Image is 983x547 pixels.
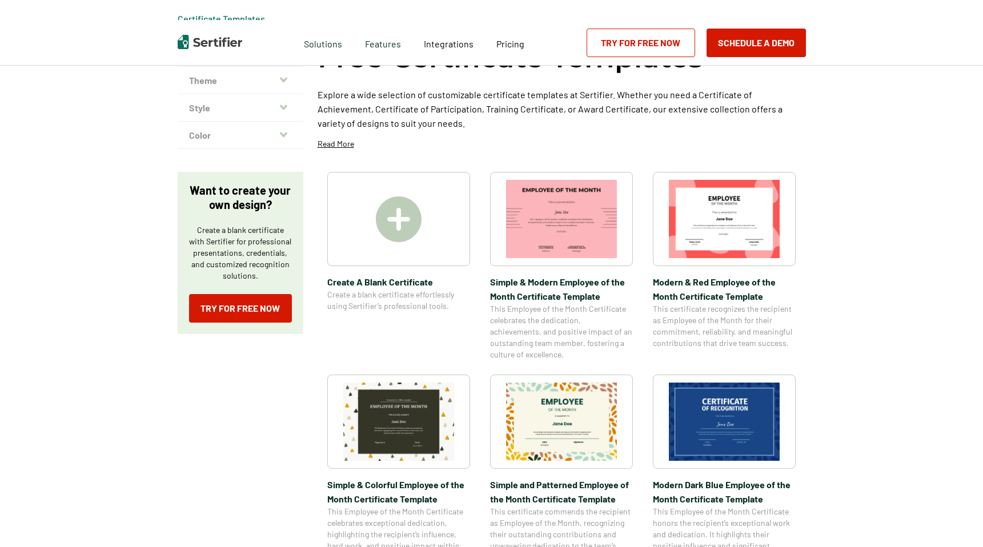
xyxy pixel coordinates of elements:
img: Sertifier | Digital Credentialing Platform [178,35,242,49]
img: Simple and Patterned Employee of the Month Certificate Template [506,383,617,461]
span: Modern & Red Employee of the Month Certificate Template [653,275,796,303]
img: Simple & Modern Employee of the Month Certificate Template [506,180,617,258]
a: Modern & Red Employee of the Month Certificate TemplateModern & Red Employee of the Month Certifi... [653,172,796,360]
p: Read More [318,138,354,150]
span: Create a blank certificate effortlessly using Sertifier’s professional tools. [327,289,470,312]
span: Create A Blank Certificate [327,275,470,289]
img: Modern Dark Blue Employee of the Month Certificate Template [669,383,780,461]
span: This certificate recognizes the recipient as Employee of the Month for their commitment, reliabil... [653,303,796,349]
span: This Employee of the Month Certificate celebrates the dedication, achievements, and positive impa... [490,303,633,360]
span: Simple and Patterned Employee of the Month Certificate Template [490,477,633,506]
span: Features [365,35,401,50]
div: Breadcrumb [178,13,265,25]
a: Certificate Templates [178,13,265,24]
p: Create a blank certificate with Sertifier for professional presentations, credentials, and custom... [189,224,292,281]
a: Try for Free Now [189,294,292,323]
span: Simple & Modern Employee of the Month Certificate Template [490,275,633,303]
img: Modern & Red Employee of the Month Certificate Template [669,180,780,258]
p: Want to create your own design? [189,183,292,212]
span: Certificate Templates [178,13,265,25]
a: Try for Free Now [587,29,695,57]
a: Simple & Modern Employee of the Month Certificate TemplateSimple & Modern Employee of the Month C... [490,172,633,360]
span: Pricing [496,38,524,49]
a: Pricing [496,35,524,50]
img: Simple & Colorful Employee of the Month Certificate Template [343,383,454,461]
a: Integrations [424,35,474,50]
span: Modern Dark Blue Employee of the Month Certificate Template [653,477,796,506]
span: Integrations [424,38,474,49]
button: Theme [178,67,303,94]
span: Simple & Colorful Employee of the Month Certificate Template [327,477,470,506]
p: Explore a wide selection of customizable certificate templates at Sertifier. Whether you need a C... [318,87,806,130]
img: Create A Blank Certificate [376,196,422,242]
button: Style [178,94,303,122]
span: Solutions [304,35,342,50]
button: Color [178,122,303,149]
